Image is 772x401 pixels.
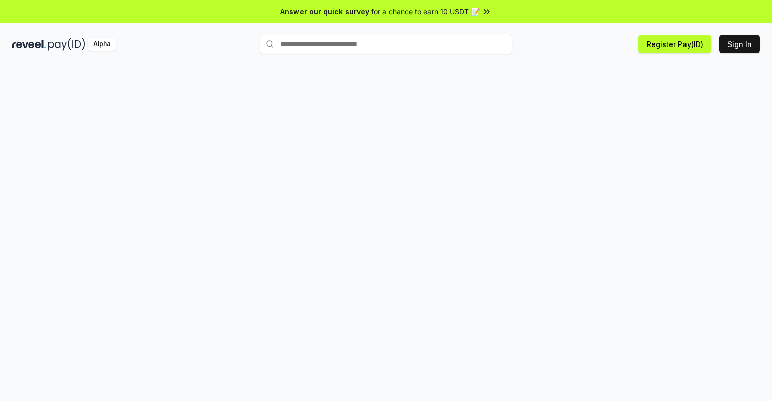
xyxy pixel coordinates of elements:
[719,35,760,53] button: Sign In
[12,38,46,51] img: reveel_dark
[371,6,480,17] span: for a chance to earn 10 USDT 📝
[48,38,85,51] img: pay_id
[638,35,711,53] button: Register Pay(ID)
[88,38,116,51] div: Alpha
[280,6,369,17] span: Answer our quick survey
